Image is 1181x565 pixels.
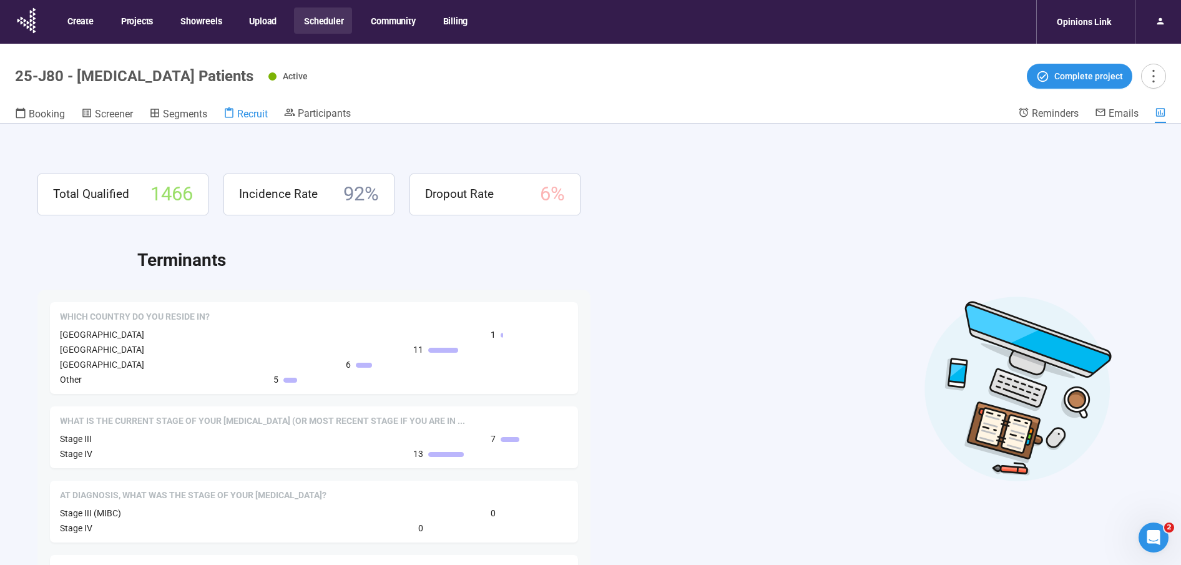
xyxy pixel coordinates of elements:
[60,449,92,459] span: Stage IV
[343,179,379,210] span: 92 %
[15,107,65,123] a: Booking
[239,7,285,34] button: Upload
[1027,64,1132,89] button: Complete project
[433,7,477,34] button: Billing
[53,185,129,204] span: Total Qualified
[60,434,92,444] span: Stage III
[491,432,496,446] span: 7
[60,415,465,428] span: What is the current stage of your bladder cancer (or most recent stage if you are in remission)?
[60,311,210,323] span: Which country do you reside in?
[1139,523,1169,553] iframe: Intercom live chat
[1141,64,1166,89] button: more
[294,7,352,34] button: Scheduler
[1109,107,1139,119] span: Emails
[239,185,318,204] span: Incidence Rate
[540,179,565,210] span: 6 %
[237,108,268,120] span: Recruit
[111,7,162,34] button: Projects
[491,328,496,341] span: 1
[491,506,496,520] span: 0
[60,375,82,385] span: Other
[1018,107,1079,122] a: Reminders
[150,179,193,210] span: 1466
[298,107,351,119] span: Participants
[1164,523,1174,533] span: 2
[60,508,121,518] span: Stage III (MIBC)
[425,185,494,204] span: Dropout Rate
[1032,107,1079,119] span: Reminders
[95,108,133,120] span: Screener
[60,489,326,502] span: At diagnosis, what was the stage of your bladder cancer?
[60,330,144,340] span: [GEOGRAPHIC_DATA]
[149,107,207,123] a: Segments
[137,247,1144,274] h2: Terminants
[283,71,308,81] span: Active
[170,7,230,34] button: Showreels
[413,447,423,461] span: 13
[60,523,92,533] span: Stage IV
[81,107,133,123] a: Screener
[346,358,351,371] span: 6
[1145,67,1162,84] span: more
[273,373,278,386] span: 5
[1095,107,1139,122] a: Emails
[418,521,423,535] span: 0
[924,295,1112,483] img: Desktop work notes
[163,108,207,120] span: Segments
[1049,10,1119,34] div: Opinions Link
[1054,69,1123,83] span: Complete project
[223,107,268,123] a: Recruit
[60,360,144,370] span: [GEOGRAPHIC_DATA]
[57,7,102,34] button: Create
[284,107,351,122] a: Participants
[361,7,424,34] button: Community
[15,67,253,85] h1: 25-J80 - [MEDICAL_DATA] Patients
[413,343,423,356] span: 11
[60,345,144,355] span: [GEOGRAPHIC_DATA]
[29,108,65,120] span: Booking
